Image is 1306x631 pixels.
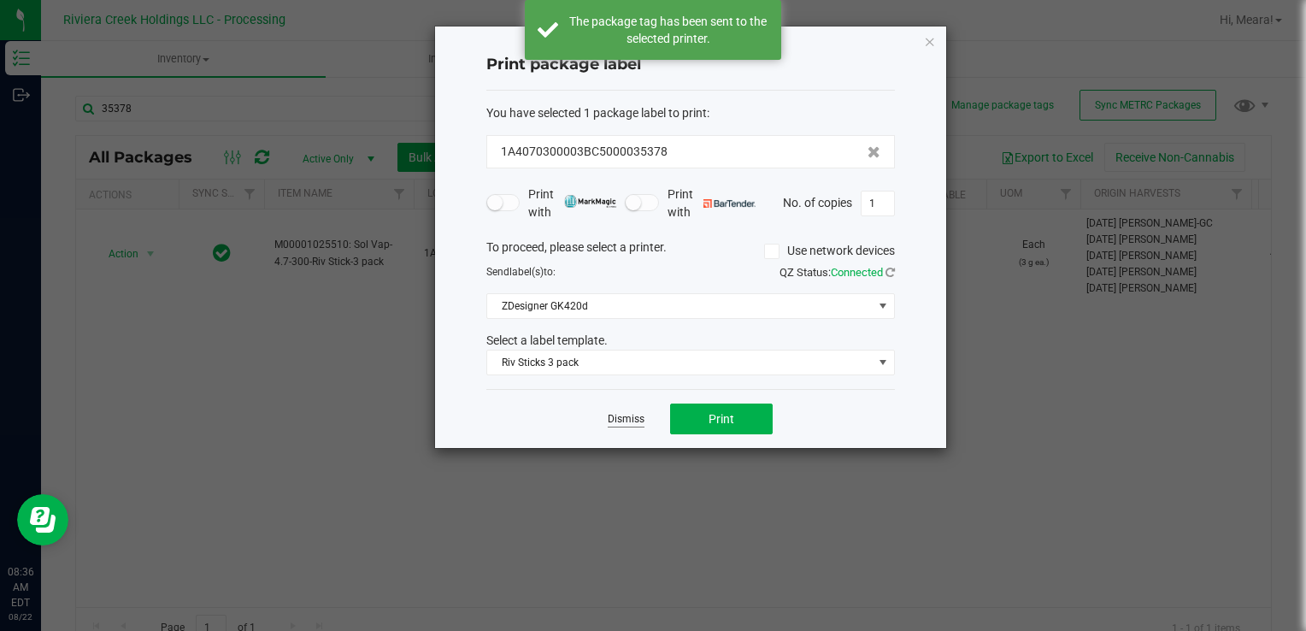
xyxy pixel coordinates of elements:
[703,199,756,208] img: bartender.png
[486,106,707,120] span: You have selected 1 package label to print
[486,104,895,122] div: :
[564,195,616,208] img: mark_magic_cybra.png
[487,294,873,318] span: ZDesigner GK420d
[528,186,616,221] span: Print with
[17,494,68,545] iframe: Resource center
[474,332,908,350] div: Select a label template.
[486,266,556,278] span: Send to:
[670,404,773,434] button: Print
[668,186,756,221] span: Print with
[568,13,768,47] div: The package tag has been sent to the selected printer.
[783,195,852,209] span: No. of copies
[474,239,908,264] div: To proceed, please select a printer.
[831,266,883,279] span: Connected
[486,54,895,76] h4: Print package label
[608,412,644,427] a: Dismiss
[487,351,873,374] span: Riv Sticks 3 pack
[709,412,734,426] span: Print
[509,266,544,278] span: label(s)
[501,143,668,161] span: 1A4070300003BC5000035378
[764,242,895,260] label: Use network devices
[779,266,895,279] span: QZ Status:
